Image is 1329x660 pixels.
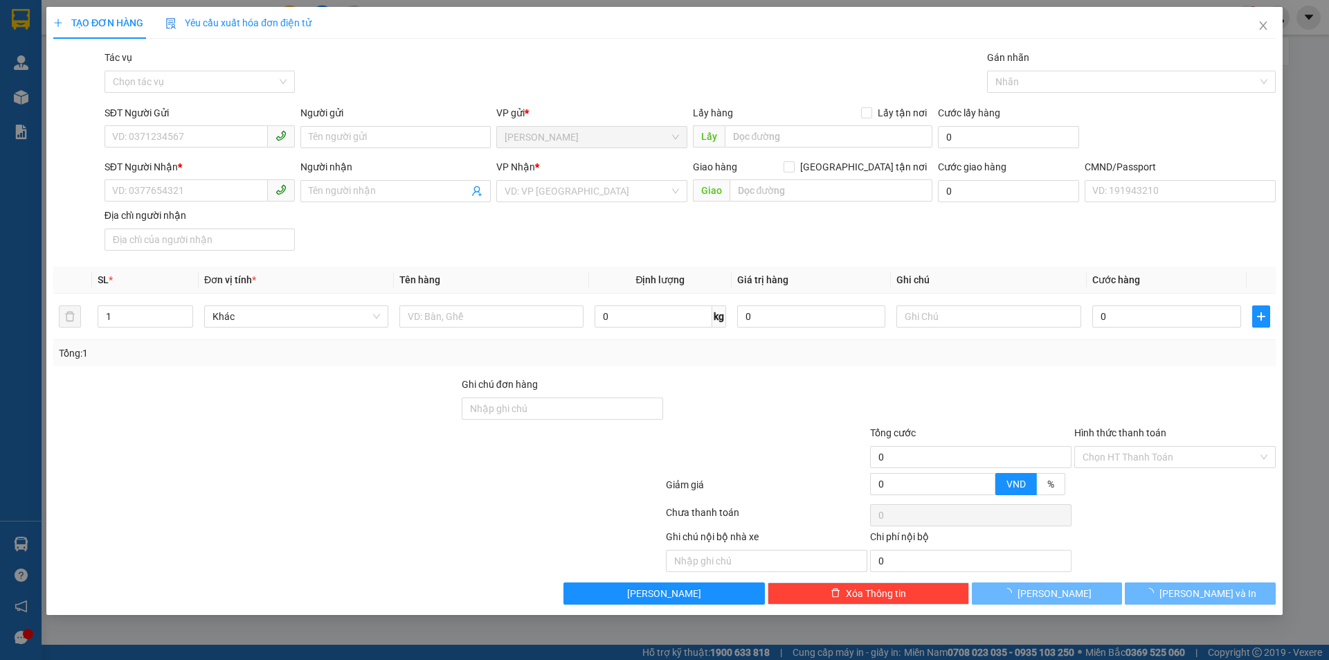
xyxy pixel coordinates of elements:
[98,274,109,285] span: SL
[300,105,491,121] div: Người gửi
[1244,7,1283,46] button: Close
[870,529,1072,550] div: Chi phí nội bộ
[972,582,1122,605] button: [PERSON_NAME]
[795,159,932,175] span: [GEOGRAPHIC_DATA] tận nơi
[846,586,906,601] span: Xóa Thông tin
[462,398,663,420] input: Ghi chú đơn hàng
[1252,305,1270,328] button: plus
[664,505,869,529] div: Chưa thanh toán
[737,274,788,285] span: Giá trị hàng
[59,346,513,361] div: Tổng: 1
[870,427,916,438] span: Tổng cước
[472,186,483,197] span: user-add
[1144,588,1159,598] span: loading
[938,107,1000,118] label: Cước lấy hàng
[1125,582,1276,605] button: [PERSON_NAME] và In
[165,18,177,29] img: icon
[204,274,256,285] span: Đơn vị tính
[275,184,287,195] span: phone
[275,130,287,141] span: phone
[165,17,311,28] span: Yêu cầu xuất hóa đơn điện tử
[693,179,730,202] span: Giao
[938,180,1079,202] input: Cước giao hàng
[693,107,733,118] span: Lấy hàng
[105,159,295,175] div: SĐT Người Nhận
[636,274,685,285] span: Định lượng
[497,105,687,121] div: VP gửi
[505,127,679,148] span: Ngã Tư Huyện
[105,52,132,63] label: Tác vụ
[399,274,440,285] span: Tên hàng
[1159,586,1256,601] span: [PERSON_NAME] và In
[462,379,538,390] label: Ghi chú đơn hàng
[737,305,886,328] input: 0
[59,305,81,328] button: delete
[938,161,1006,172] label: Cước giao hàng
[892,267,1087,294] th: Ghi chú
[1253,311,1269,322] span: plus
[666,529,867,550] div: Ghi chú nội bộ nhà xe
[399,305,584,328] input: VD: Bàn, Ghế
[872,105,932,121] span: Lấy tận nơi
[564,582,766,605] button: [PERSON_NAME]
[693,161,737,172] span: Giao hàng
[897,305,1081,328] input: Ghi Chú
[300,159,491,175] div: Người nhận
[712,305,726,328] span: kg
[831,588,840,599] span: delete
[1092,274,1140,285] span: Cước hàng
[1018,586,1092,601] span: [PERSON_NAME]
[987,52,1029,63] label: Gán nhãn
[53,18,63,28] span: plus
[105,105,295,121] div: SĐT Người Gửi
[768,582,970,605] button: deleteXóa Thông tin
[730,179,932,202] input: Dọc đường
[725,125,932,148] input: Dọc đường
[497,161,536,172] span: VP Nhận
[1085,159,1275,175] div: CMND/Passport
[664,477,869,501] div: Giảm giá
[213,306,380,327] span: Khác
[666,550,867,572] input: Nhập ghi chú
[1074,427,1166,438] label: Hình thức thanh toán
[628,586,702,601] span: [PERSON_NAME]
[693,125,725,148] span: Lấy
[53,17,143,28] span: TẠO ĐƠN HÀNG
[938,126,1079,148] input: Cước lấy hàng
[1258,20,1269,31] span: close
[105,208,295,223] div: Địa chỉ người nhận
[1047,479,1054,490] span: %
[1003,588,1018,598] span: loading
[1006,479,1026,490] span: VND
[105,229,295,251] input: Địa chỉ của người nhận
